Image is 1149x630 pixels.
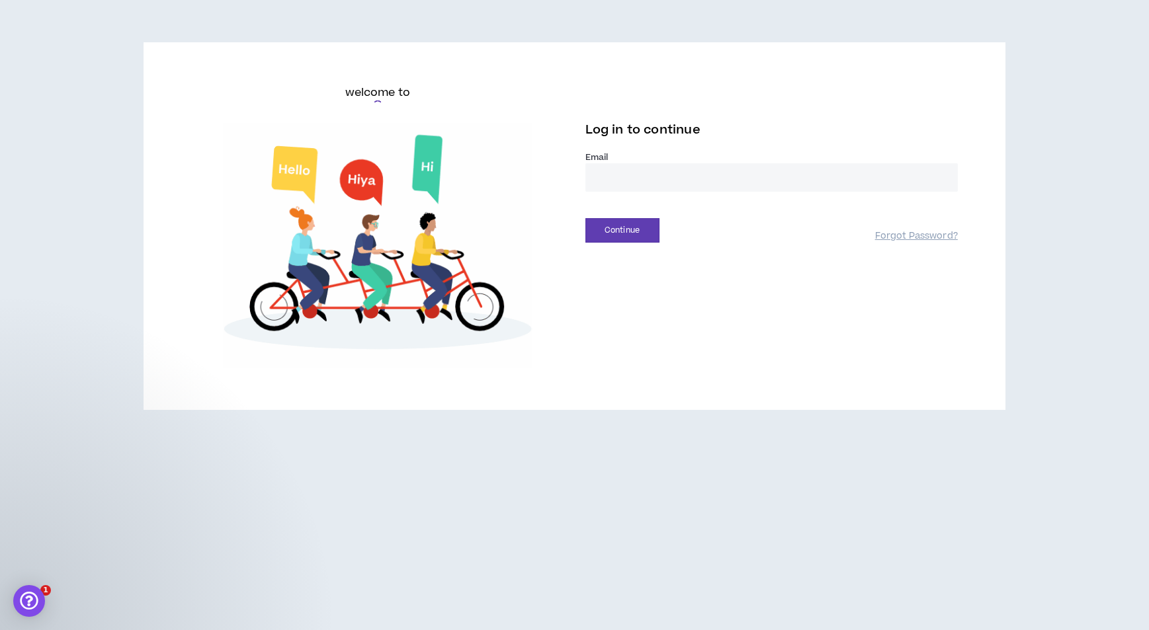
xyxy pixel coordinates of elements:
[13,585,45,617] div: Open Intercom Messenger
[345,85,411,100] h6: welcome to
[875,230,958,243] a: Forgot Password?
[191,123,564,368] img: Welcome to Wripple
[585,151,958,163] label: Email
[40,585,51,596] span: 1
[585,122,701,138] span: Log in to continue
[585,218,660,243] button: Continue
